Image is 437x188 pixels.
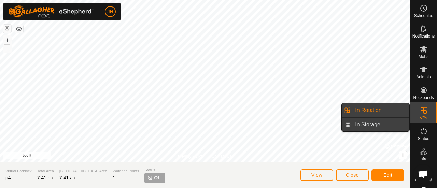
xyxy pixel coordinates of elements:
span: Infra [419,157,427,161]
button: View [300,169,333,181]
span: JH [107,8,113,15]
span: Close [346,172,359,178]
span: Mobs [419,55,428,59]
img: Gallagher Logo [8,5,94,18]
span: p4 [5,175,11,180]
span: Off [154,174,161,182]
span: Status [144,167,165,173]
span: Notifications [412,34,435,38]
a: In Rotation [351,103,409,117]
span: 7.41 ac [59,175,75,180]
button: + [3,36,11,44]
span: i [402,152,404,158]
a: Privacy Policy [178,153,203,159]
span: In Storage [355,120,380,129]
span: Status [418,136,429,141]
button: Close [336,169,369,181]
a: Contact Us [212,153,232,159]
span: 1 [113,175,115,180]
span: Neckbands [413,96,434,100]
button: – [3,45,11,53]
span: Total Area [37,168,54,174]
span: View [311,172,322,178]
span: Heatmap [415,177,432,182]
span: Watering Points [113,168,139,174]
span: VPs [420,116,427,120]
button: Map Layers [15,25,23,33]
span: 7.41 ac [37,175,53,180]
span: Edit [383,172,392,178]
span: Virtual Paddock [5,168,32,174]
a: In Storage [351,118,409,131]
li: In Rotation [342,103,409,117]
span: In Rotation [355,106,381,114]
button: i [399,151,407,159]
span: [GEOGRAPHIC_DATA] Area [59,168,107,174]
div: Open chat [414,165,432,183]
span: Schedules [414,14,433,18]
button: Edit [371,169,404,181]
span: Animals [416,75,431,79]
img: turn-off [147,175,153,180]
li: In Storage [342,118,409,131]
button: Reset Map [3,25,11,33]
